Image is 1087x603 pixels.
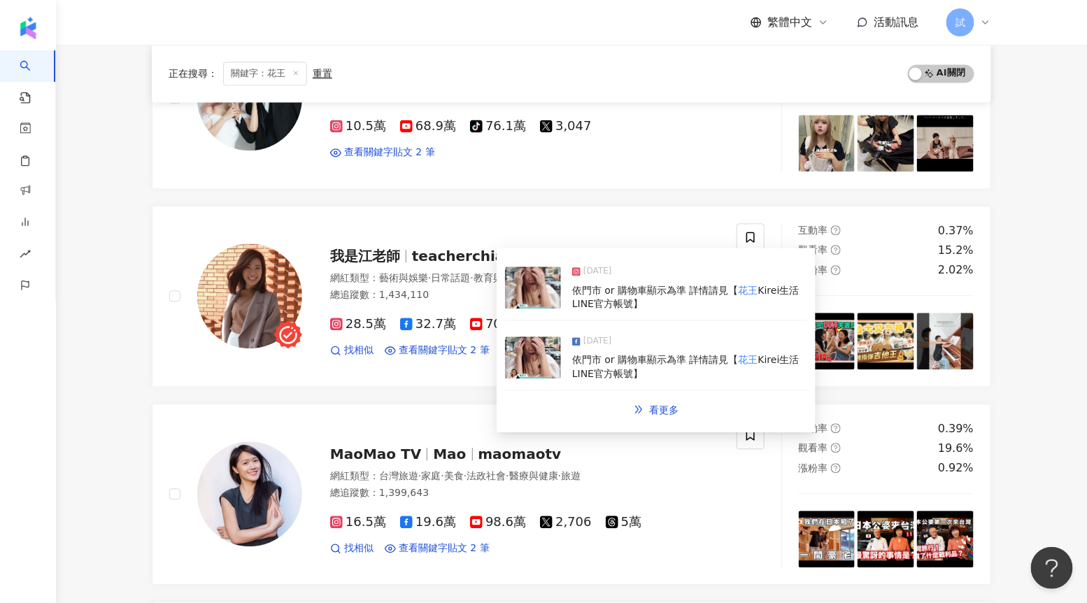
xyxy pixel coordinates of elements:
[444,470,464,481] span: 美食
[938,421,974,437] div: 0.39%
[330,486,720,500] div: 總追蹤數 ： 1,399,643
[938,243,974,258] div: 15.2%
[464,470,467,481] span: ·
[938,441,974,456] div: 19.6%
[330,515,386,530] span: 16.5萬
[418,470,421,481] span: ·
[938,262,974,278] div: 2.02%
[799,115,855,171] img: post-image
[874,15,918,29] span: 活動訊息
[799,264,828,276] span: 漲粉率
[917,115,974,171] img: post-image
[330,343,374,357] a: 找相似
[831,225,841,235] span: question-circle
[799,462,828,474] span: 漲粉率
[649,404,679,416] span: 看更多
[799,244,828,255] span: 觀看率
[831,245,841,255] span: question-circle
[330,146,435,159] a: 查看關鍵字貼文 2 筆
[330,288,720,302] div: 總追蹤數 ： 1,434,110
[540,515,592,530] span: 2,706
[509,470,558,481] span: 醫療與健康
[478,446,562,462] span: maomaotv
[917,313,974,369] img: post-image
[17,17,39,39] img: logo icon
[379,272,428,283] span: 藝術與娛樂
[739,285,758,296] mark: 花王
[955,15,965,30] span: 試
[606,515,641,530] span: 5萬
[433,446,466,462] span: Mao
[20,50,48,105] a: search
[169,68,218,79] span: 正在搜尋 ：
[505,336,561,378] img: post-image
[858,115,914,171] img: post-image
[197,441,302,546] img: KOL Avatar
[858,313,914,369] img: post-image
[431,272,470,283] span: 日常話題
[831,463,841,473] span: question-circle
[831,443,841,453] span: question-circle
[799,313,855,369] img: post-image
[412,248,525,264] span: teacherchiang
[634,404,644,414] span: double-right
[20,240,31,271] span: rise
[572,285,739,296] span: 依門市 or 購物車顯示為準 詳情請見【
[330,446,421,462] span: MaoMao TV
[558,470,561,481] span: ·
[152,206,991,387] a: KOL Avatar我是江老師teacherchiang網紅類型：藝術與娛樂·日常話題·教育與學習·家庭·生活風格·音樂·旅遊總追蹤數：1,434,11028.5萬32.7萬70.8萬11.5萬...
[385,343,490,357] a: 查看關鍵字貼文 2 筆
[799,442,828,453] span: 觀看率
[385,541,490,555] a: 查看關鍵字貼文 2 筆
[330,317,386,332] span: 28.5萬
[799,511,855,567] img: post-image
[572,354,800,379] span: Kirei生活 LINE官方帳號】
[421,470,441,481] span: 家庭
[572,354,739,365] span: 依門市 or 購物車顯示為準 詳情請見【
[583,334,612,348] span: [DATE]
[799,225,828,236] span: 互動率
[399,343,490,357] span: 查看關鍵字貼文 2 筆
[474,272,523,283] span: 教育與學習
[330,119,386,134] span: 10.5萬
[330,469,720,483] div: 網紅類型 ：
[152,404,991,585] a: KOL AvatarMaoMao TVMaomaomaotv網紅類型：台灣旅遊·家庭·美食·法政社會·醫療與健康·旅遊總追蹤數：1,399,64316.5萬19.6萬98.6萬2,7065萬找相...
[467,470,506,481] span: 法政社會
[330,271,720,285] div: 網紅類型 ：
[399,541,490,555] span: 查看關鍵字貼文 2 筆
[470,317,526,332] span: 70.8萬
[400,515,456,530] span: 19.6萬
[223,62,307,85] span: 關鍵字：花王
[330,248,400,264] span: 我是江老師
[506,470,509,481] span: ·
[1031,547,1073,589] iframe: Help Scout Beacon - Open
[938,223,974,239] div: 0.37%
[400,119,456,134] span: 68.9萬
[330,541,374,555] a: 找相似
[344,343,374,357] span: 找相似
[583,264,612,278] span: [DATE]
[197,243,302,348] img: KOL Avatar
[313,68,332,79] div: 重置
[470,119,526,134] span: 76.1萬
[619,396,693,424] a: double-right看更多
[540,119,592,134] span: 3,047
[858,511,914,567] img: post-image
[561,470,581,481] span: 旅遊
[505,267,561,308] img: post-image
[470,272,473,283] span: ·
[831,423,841,433] span: question-circle
[441,470,443,481] span: ·
[767,15,812,30] span: 繁體中文
[470,515,526,530] span: 98.6萬
[831,265,841,275] span: question-circle
[400,317,456,332] span: 32.7萬
[917,511,974,567] img: post-image
[739,354,758,365] mark: 花王
[938,460,974,476] div: 0.92%
[799,423,828,434] span: 互動率
[344,541,374,555] span: 找相似
[428,272,431,283] span: ·
[344,146,435,159] span: 查看關鍵字貼文 2 筆
[379,470,418,481] span: 台灣旅遊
